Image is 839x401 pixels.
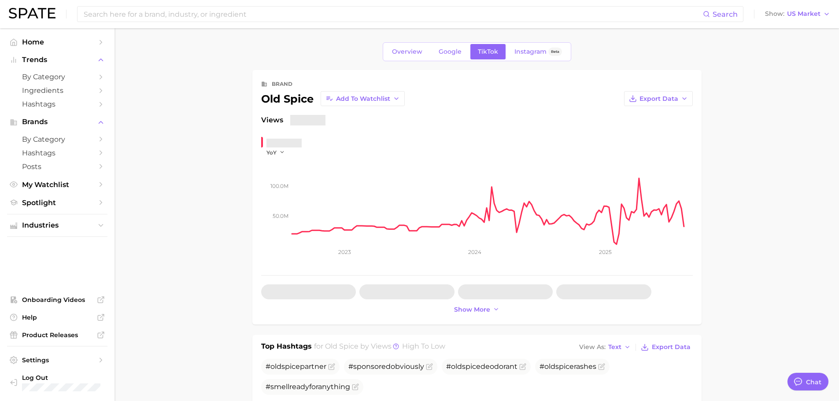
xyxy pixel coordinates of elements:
span: Industries [22,221,92,229]
span: old [451,362,462,371]
button: YoY [266,149,285,156]
span: spice [462,362,480,371]
a: Hashtags [7,97,107,111]
a: Spotlight [7,196,107,210]
button: Flag as miscategorized or irrelevant [426,363,433,370]
button: Trends [7,53,107,66]
button: Industries [7,219,107,232]
a: TikTok [470,44,506,59]
span: Trends [22,56,92,64]
img: SPATE [9,8,55,18]
div: brand [272,79,292,89]
a: InstagramBeta [507,44,569,59]
span: by Category [22,73,92,81]
span: Ingredients [22,86,92,95]
span: Beta [551,48,559,55]
span: # partner [266,362,326,371]
a: Hashtags [7,146,107,160]
span: Hashtags [22,100,92,108]
div: old spice [261,91,405,106]
button: Flag as miscategorized or irrelevant [519,363,526,370]
tspan: 100.0m [270,183,288,189]
a: Settings [7,353,107,367]
span: Posts [22,162,92,171]
a: Google [431,44,469,59]
button: Add to Watchlist [321,91,405,106]
h1: Top Hashtags [261,341,312,353]
span: #smellreadyforanything [266,383,350,391]
tspan: 2024 [468,249,481,255]
span: old [544,362,555,371]
span: # deodorant [446,362,517,371]
span: US Market [787,11,821,16]
a: Ingredients [7,84,107,97]
span: Text [608,345,621,349]
button: Export Data [624,91,693,106]
span: My Watchlist [22,180,92,189]
span: high to low [402,342,445,350]
span: Export Data [652,343,691,351]
a: by Category [7,132,107,146]
span: Add to Watchlist [336,95,390,103]
button: Flag as miscategorized or irrelevant [352,383,359,390]
button: Flag as miscategorized or irrelevant [598,363,605,370]
button: Show more [452,304,502,316]
a: by Category [7,70,107,84]
span: spice [281,362,300,371]
span: Brands [22,118,92,126]
tspan: 2023 [338,249,351,255]
a: My Watchlist [7,178,107,191]
span: Hashtags [22,149,92,157]
span: # rashes [540,362,596,371]
span: View As [579,345,606,349]
span: Help [22,313,92,321]
tspan: 2025 [599,249,611,255]
input: Search here for a brand, industry, or ingredient [83,7,703,22]
span: Home [22,38,92,46]
a: Posts [7,160,107,173]
span: Settings [22,356,92,364]
span: Show more [454,306,490,313]
button: ShowUS Market [763,8,832,20]
a: Home [7,35,107,49]
span: Search [713,10,738,18]
button: Export Data [639,341,692,353]
button: View AsText [577,342,633,353]
span: old spice [325,342,359,350]
a: Overview [384,44,430,59]
span: Onboarding Videos [22,296,92,304]
span: Instagram [514,48,547,55]
span: Overview [392,48,422,55]
button: Flag as miscategorized or irrelevant [328,363,335,370]
span: old [270,362,281,371]
span: Spotlight [22,199,92,207]
span: Log Out [22,374,100,382]
tspan: 50.0m [273,212,288,219]
h2: for by Views [314,341,445,353]
span: spice [555,362,574,371]
a: Onboarding Videos [7,293,107,306]
span: #sponsoredobviously [348,362,424,371]
a: Help [7,311,107,324]
span: by Category [22,135,92,143]
span: Product Releases [22,331,92,339]
span: Export Data [639,95,678,103]
span: Google [439,48,462,55]
span: Views [261,115,283,125]
button: Brands [7,115,107,129]
span: YoY [266,149,277,156]
span: TikTok [478,48,498,55]
a: Log out. Currently logged in with e-mail staiger.e@pg.com. [7,371,107,394]
span: Show [765,11,784,16]
a: Product Releases [7,328,107,342]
